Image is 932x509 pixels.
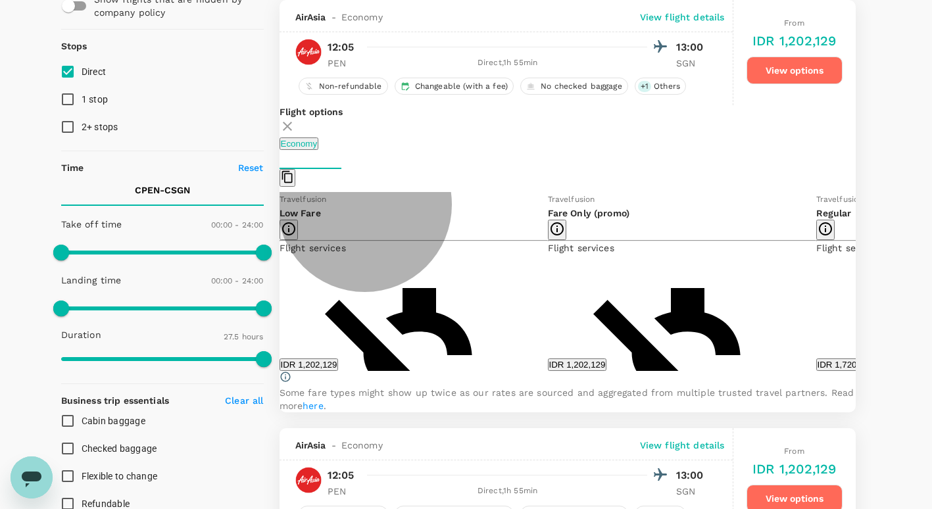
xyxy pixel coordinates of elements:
[676,485,709,498] p: SGN
[520,78,628,95] div: No checked baggage
[368,57,647,70] div: Direct , 1h 55min
[676,39,709,55] p: 13:00
[61,161,84,174] p: Time
[326,439,341,452] span: -
[295,11,326,24] span: AirAsia
[676,57,709,70] p: SGN
[635,78,686,95] div: +1Others
[548,358,607,371] button: IDR 1,202,129
[295,439,326,452] span: AirAsia
[82,443,157,454] span: Checked baggage
[747,57,843,84] button: View options
[303,400,324,411] a: here
[82,94,109,105] span: 1 stop
[548,195,595,204] span: Travelfusion
[784,18,804,28] span: From
[328,468,355,483] p: 12:05
[211,220,264,230] span: 00:00 - 24:00
[341,11,383,24] span: Economy
[328,57,360,70] p: PEN
[326,11,341,24] span: -
[640,11,725,24] p: View flight details
[295,467,322,493] img: AK
[649,81,685,92] span: Others
[280,105,856,118] p: Flight options
[82,416,145,426] span: Cabin baggage
[640,439,725,452] p: View flight details
[225,394,263,407] p: Clear all
[280,243,346,253] span: Flight services
[395,78,514,95] div: Changeable (with a fee)
[295,39,322,65] img: AK
[135,183,190,197] p: CPEN - CSGN
[676,468,709,483] p: 13:00
[341,439,383,452] span: Economy
[224,332,264,341] span: 27.5 hours
[61,395,170,406] strong: Business trip essentials
[280,386,856,412] p: Some fare types might show up twice as our rates are sourced and aggregated from multiple trusted...
[548,243,614,253] span: Flight services
[82,471,158,481] span: Flexible to change
[299,78,388,95] div: Non-refundable
[11,456,53,498] iframe: Button to launch messaging window
[280,358,339,371] button: IDR 1,202,129
[816,358,875,371] button: IDR 1,720,566
[82,498,130,509] span: Refundable
[211,276,264,285] span: 00:00 - 24:00
[816,195,864,204] span: Travelfusion
[410,81,513,92] span: Changeable (with a fee)
[638,81,651,92] span: + 1
[238,161,264,174] p: Reset
[314,81,387,92] span: Non-refundable
[61,218,122,231] p: Take off time
[61,328,101,341] p: Duration
[328,39,355,55] p: 12:05
[535,81,627,92] span: No checked baggage
[328,485,360,498] p: PEN
[752,458,836,479] h6: IDR 1,202,129
[784,447,804,456] span: From
[280,137,319,150] button: Economy
[548,206,816,220] p: Fare Only (promo)
[82,66,107,77] span: Direct
[816,243,883,253] span: Flight services
[61,41,87,51] strong: Stops
[280,206,548,220] p: Low Fare
[280,195,327,204] span: Travelfusion
[368,485,647,498] div: Direct , 1h 55min
[61,274,122,287] p: Landing time
[82,122,118,132] span: 2+ stops
[752,30,836,51] h6: IDR 1,202,129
